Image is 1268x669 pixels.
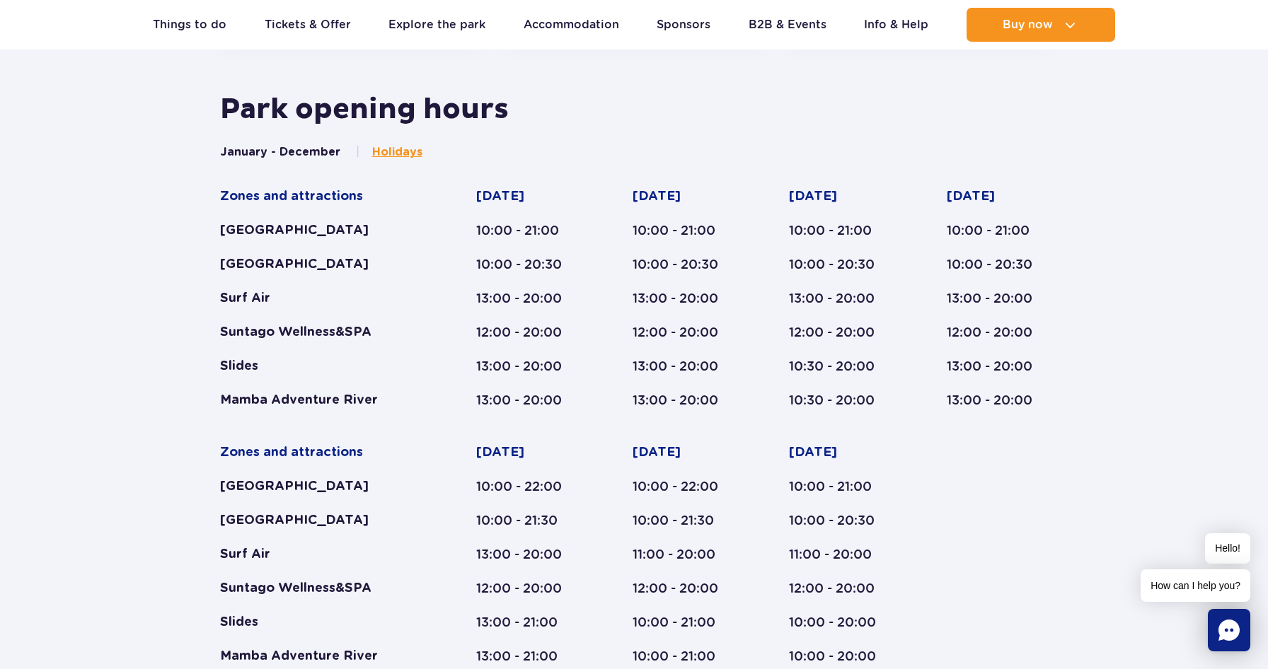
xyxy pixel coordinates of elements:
[153,8,226,42] a: Things to do
[947,256,1049,273] div: 10:00 - 20:30
[476,222,578,239] div: 10:00 - 21:00
[220,648,422,665] div: Mamba Adventure River
[476,358,578,375] div: 13:00 - 20:00
[220,188,422,205] div: Zones and attractions
[633,324,734,341] div: 12:00 - 20:00
[356,144,422,160] button: Holidays
[476,614,578,631] div: 13:00 - 21:00
[789,546,892,563] div: 11:00 - 20:00
[633,358,734,375] div: 13:00 - 20:00
[633,478,734,495] div: 10:00 - 22:00
[220,580,422,597] div: Suntago Wellness&SPA
[476,546,578,563] div: 13:00 - 20:00
[657,8,710,42] a: Sponsors
[789,478,892,495] div: 10:00 - 21:00
[220,290,422,307] div: Surf Air
[524,8,619,42] a: Accommodation
[789,324,892,341] div: 12:00 - 20:00
[967,8,1115,42] button: Buy now
[220,92,1049,127] h2: Park opening hours
[789,222,892,239] div: 10:00 - 21:00
[789,290,892,307] div: 13:00 - 20:00
[220,614,422,631] div: Slides
[789,512,892,529] div: 10:00 - 20:30
[789,256,892,273] div: 10:00 - 20:30
[476,580,578,597] div: 12:00 - 20:00
[789,444,892,461] div: [DATE]
[220,392,422,409] div: Mamba Adventure River
[633,580,734,597] div: 12:00 - 20:00
[633,188,734,205] div: [DATE]
[220,358,422,375] div: Slides
[947,188,1049,205] div: [DATE]
[476,392,578,409] div: 13:00 - 20:00
[220,256,422,273] div: [GEOGRAPHIC_DATA]
[1141,569,1250,602] span: How can I help you?
[947,222,1049,239] div: 10:00 - 21:00
[789,188,892,205] div: [DATE]
[864,8,928,42] a: Info & Help
[633,614,734,631] div: 10:00 - 21:00
[789,614,892,631] div: 10:00 - 20:00
[220,222,422,239] div: [GEOGRAPHIC_DATA]
[947,324,1049,341] div: 12:00 - 20:00
[947,290,1049,307] div: 13:00 - 20:00
[372,144,422,160] span: Holidays
[789,392,892,409] div: 10:30 - 20:00
[1003,18,1053,31] span: Buy now
[633,648,734,665] div: 10:00 - 21:00
[476,256,578,273] div: 10:00 - 20:30
[633,222,734,239] div: 10:00 - 21:00
[220,546,422,563] div: Surf Air
[633,392,734,409] div: 13:00 - 20:00
[476,324,578,341] div: 12:00 - 20:00
[789,358,892,375] div: 10:30 - 20:00
[476,290,578,307] div: 13:00 - 20:00
[947,392,1049,409] div: 13:00 - 20:00
[476,648,578,665] div: 13:00 - 21:00
[789,648,892,665] div: 10:00 - 20:00
[476,512,578,529] div: 10:00 - 21:30
[220,512,422,529] div: [GEOGRAPHIC_DATA]
[633,256,734,273] div: 10:00 - 20:30
[476,188,578,205] div: [DATE]
[633,512,734,529] div: 10:00 - 21:30
[633,546,734,563] div: 11:00 - 20:00
[947,358,1049,375] div: 13:00 - 20:00
[749,8,826,42] a: B2B & Events
[789,580,892,597] div: 12:00 - 20:00
[388,8,485,42] a: Explore the park
[476,478,578,495] div: 10:00 - 22:00
[633,444,734,461] div: [DATE]
[1208,609,1250,651] div: Chat
[220,144,340,160] button: January - December
[220,324,422,341] div: Suntago Wellness&SPA
[220,478,422,495] div: [GEOGRAPHIC_DATA]
[265,8,351,42] a: Tickets & Offer
[1205,533,1250,564] span: Hello!
[220,444,422,461] div: Zones and attractions
[633,290,734,307] div: 13:00 - 20:00
[476,444,578,461] div: [DATE]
